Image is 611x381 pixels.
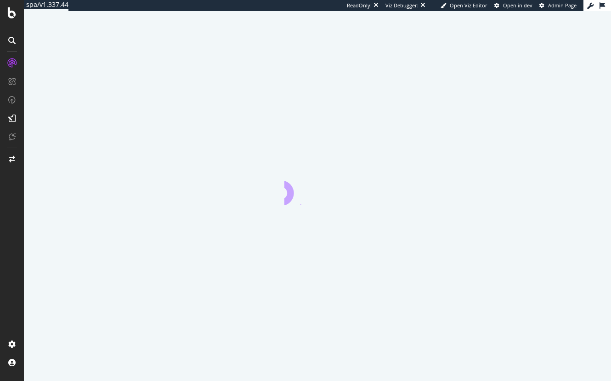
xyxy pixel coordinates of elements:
span: Open Viz Editor [450,2,487,9]
a: Open in dev [494,2,532,9]
a: Open Viz Editor [441,2,487,9]
div: animation [284,172,351,205]
div: Viz Debugger: [385,2,419,9]
span: Admin Page [548,2,577,9]
span: Open in dev [503,2,532,9]
div: ReadOnly: [347,2,372,9]
a: Admin Page [539,2,577,9]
